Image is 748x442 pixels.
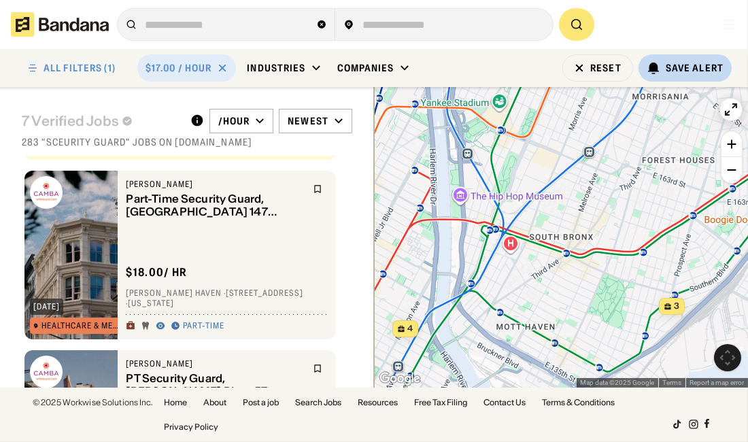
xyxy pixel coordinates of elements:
[288,115,328,127] div: Newest
[30,356,63,388] img: CAMBA logo
[22,156,352,388] div: grid
[674,301,679,312] span: 3
[580,379,654,386] span: Map data ©2025 Google
[483,398,526,407] a: Contact Us
[164,398,187,407] a: Home
[126,288,328,309] div: [PERSON_NAME] Haven · [STREET_ADDRESS] · [US_STATE]
[11,12,109,37] img: Bandana logotype
[590,63,622,73] div: Reset
[542,398,615,407] a: Terms & Conditions
[414,398,467,407] a: Free Tax Filing
[666,62,724,74] div: Save Alert
[377,370,422,388] a: Open this area in Google Maps (opens a new window)
[358,398,398,407] a: Resources
[183,321,224,332] div: Part-time
[377,370,422,388] img: Google
[22,136,352,148] div: 283 "sceurity guard" jobs on [DOMAIN_NAME]
[407,323,413,335] span: 4
[337,62,394,74] div: Companies
[126,265,187,279] div: $ 18.00 / hr
[243,398,279,407] a: Post a job
[33,303,60,311] div: [DATE]
[41,322,120,330] div: Healthcare & Mental Health
[714,344,741,371] button: Map camera controls
[44,63,116,73] div: ALL FILTERS (1)
[218,115,250,127] div: /hour
[164,423,218,431] a: Privacy Policy
[126,372,305,398] div: PT Security Guard, [PERSON_NAME] Plaza 57 Supportive Housing
[126,358,305,369] div: [PERSON_NAME]
[22,113,180,129] div: 7 Verified Jobs
[247,62,305,74] div: Industries
[662,379,681,386] a: Terms (opens in new tab)
[126,192,305,218] div: Part-Time Security Guard, [GEOGRAPHIC_DATA] 147 Supportive Housing
[203,398,226,407] a: About
[295,398,341,407] a: Search Jobs
[33,398,153,407] div: © 2025 Workwise Solutions Inc.
[30,176,63,209] img: CAMBA logo
[690,379,744,386] a: Report a map error
[126,179,305,190] div: [PERSON_NAME]
[146,62,212,74] div: $17.00 / hour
